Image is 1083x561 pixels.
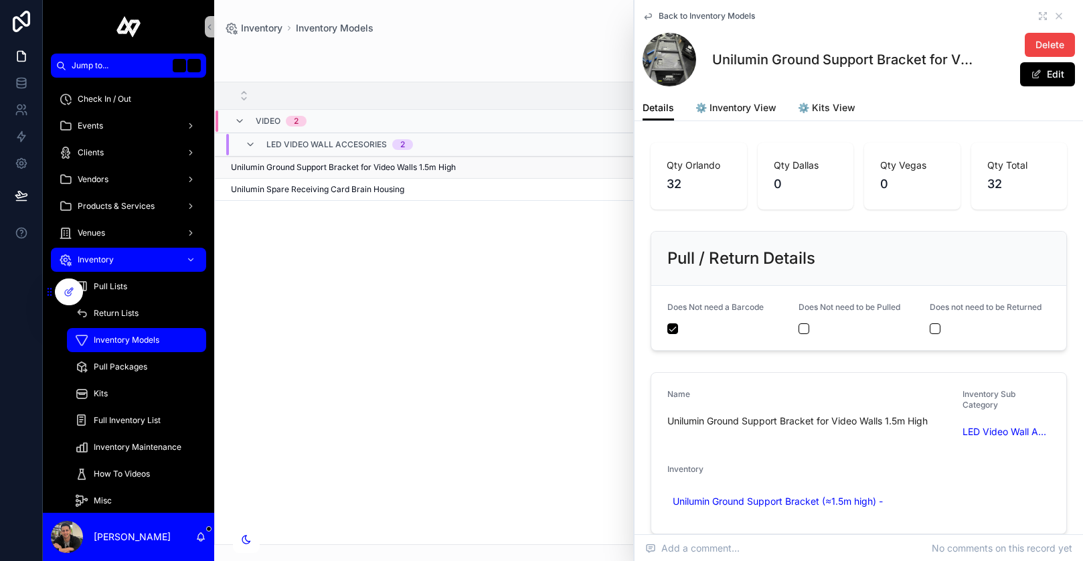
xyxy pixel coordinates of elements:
span: Pull Lists [94,281,127,292]
a: ⚙️ Kits View [798,96,855,123]
span: Inventory [667,464,703,474]
span: Add a comment... [645,542,740,555]
span: Back to Inventory Models [659,11,755,21]
span: ⚙️ Kits View [798,101,855,114]
a: Unilumin Spare Receiving Card Brain Housing [231,184,1065,195]
a: ⚙️ Inventory View [695,96,776,123]
span: Unilumin Ground Support Bracket for Video Walls 1.5m High [667,414,952,428]
span: 32 [667,175,731,193]
span: Qty Orlando [667,159,731,172]
a: Misc [67,489,206,513]
a: Venues [51,221,206,245]
span: Misc [94,495,112,506]
a: Full Inventory List [67,408,206,432]
span: Unilumin Spare Receiving Card Brain Housing [231,184,404,195]
span: How To Videos [94,469,150,479]
span: Clients [78,147,104,158]
a: Inventory [225,21,282,35]
span: Unilumin Ground Support Bracket (≈1.5m high) - [673,495,883,508]
span: Products & Services [78,201,155,212]
span: Does not need to be Returned [930,302,1042,312]
a: Details [643,96,674,121]
a: Clients [51,141,206,165]
a: Pull Packages [67,355,206,379]
span: K [189,60,199,71]
a: Unilumin Ground Support Bracket (≈1.5m high) - [667,492,888,511]
span: Qty Total [987,159,1052,172]
span: Events [78,121,103,131]
span: 32 [987,175,1052,193]
span: Venues [78,228,105,238]
span: Full Inventory List [94,415,161,426]
span: Vendors [78,174,108,185]
h1: Unilumin Ground Support Bracket for Video Walls 1.5m High [712,50,975,69]
span: Inventory Maintenance [94,442,181,453]
span: Inventory [241,21,282,35]
span: Name [667,389,690,399]
span: Does Not need to be Pulled [799,302,900,312]
a: Vendors [51,167,206,191]
a: Unilumin Ground Support Bracket for Video Walls 1.5m High [231,162,1065,173]
div: 2 [294,116,299,127]
span: LED Video Wall Accesories [266,139,387,150]
a: Check In / Out [51,87,206,111]
a: Inventory Models [67,328,206,352]
h2: Pull / Return Details [667,248,815,269]
span: Inventory Models [94,335,159,345]
span: Inventory [78,254,114,265]
a: Products & Services [51,194,206,218]
a: Pull Lists [67,274,206,299]
span: Pull Packages [94,362,147,372]
span: 0 [774,175,838,193]
span: Delete [1035,38,1064,52]
span: ⚙️ Inventory View [695,101,776,114]
span: Qty Dallas [774,159,838,172]
span: Video [256,116,280,127]
span: Does Not need a Barcode [667,302,764,312]
div: 2 [400,139,405,150]
span: 0 [880,175,944,193]
a: Back to Inventory Models [643,11,755,21]
span: Unilumin Ground Support Bracket for Video Walls 1.5m High [231,162,456,173]
div: scrollable content [43,78,214,513]
span: Inventory Sub Category [963,389,1015,410]
a: Return Lists [67,301,206,325]
span: Qty Vegas [880,159,944,172]
a: How To Videos [67,462,206,486]
button: Delete [1025,33,1075,57]
a: Kits [67,382,206,406]
button: Edit [1020,62,1075,86]
a: Events [51,114,206,138]
button: Jump to...K [51,54,206,78]
img: App logo [116,16,141,37]
a: LED Video Wall Accesories [963,425,1050,438]
a: Inventory Maintenance [67,435,206,459]
span: No comments on this record yet [932,542,1072,555]
p: [PERSON_NAME] [94,530,171,544]
span: Details [643,101,674,114]
a: Inventory [51,248,206,272]
span: Kits [94,388,108,399]
span: Check In / Out [78,94,131,104]
span: Jump to... [72,60,167,71]
a: Inventory Models [296,21,373,35]
span: Return Lists [94,308,139,319]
